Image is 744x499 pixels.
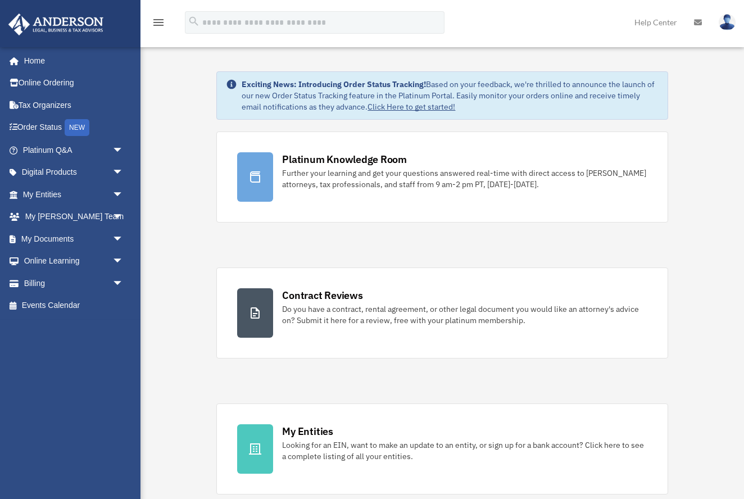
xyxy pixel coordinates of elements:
a: Platinum Knowledge Room Further your learning and get your questions answered real-time with dire... [216,131,668,223]
a: menu [152,20,165,29]
a: Order StatusNEW [8,116,140,139]
div: NEW [65,119,89,136]
img: User Pic [719,14,736,30]
span: arrow_drop_down [112,139,135,162]
a: Billingarrow_drop_down [8,272,140,294]
span: arrow_drop_down [112,228,135,251]
span: arrow_drop_down [112,206,135,229]
span: arrow_drop_down [112,183,135,206]
a: Online Learningarrow_drop_down [8,250,140,273]
div: Contract Reviews [282,288,362,302]
i: menu [152,16,165,29]
i: search [188,15,200,28]
div: Do you have a contract, rental agreement, or other legal document you would like an attorney's ad... [282,303,647,326]
span: arrow_drop_down [112,161,135,184]
div: Looking for an EIN, want to make an update to an entity, or sign up for a bank account? Click her... [282,439,647,462]
a: Contract Reviews Do you have a contract, rental agreement, or other legal document you would like... [216,267,668,359]
a: Events Calendar [8,294,140,317]
a: Home [8,49,135,72]
div: Based on your feedback, we're thrilled to announce the launch of our new Order Status Tracking fe... [242,79,658,112]
a: My Entities Looking for an EIN, want to make an update to an entity, or sign up for a bank accoun... [216,403,668,495]
img: Anderson Advisors Platinum Portal [5,13,107,35]
span: arrow_drop_down [112,250,135,273]
div: Further your learning and get your questions answered real-time with direct access to [PERSON_NAM... [282,167,647,190]
a: Platinum Q&Aarrow_drop_down [8,139,140,161]
a: Tax Organizers [8,94,140,116]
div: Platinum Knowledge Room [282,152,407,166]
a: My Entitiesarrow_drop_down [8,183,140,206]
a: My [PERSON_NAME] Teamarrow_drop_down [8,206,140,228]
strong: Exciting News: Introducing Order Status Tracking! [242,79,426,89]
a: My Documentsarrow_drop_down [8,228,140,250]
a: Online Ordering [8,72,140,94]
a: Click Here to get started! [368,102,455,112]
a: Digital Productsarrow_drop_down [8,161,140,184]
div: My Entities [282,424,333,438]
span: arrow_drop_down [112,272,135,295]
